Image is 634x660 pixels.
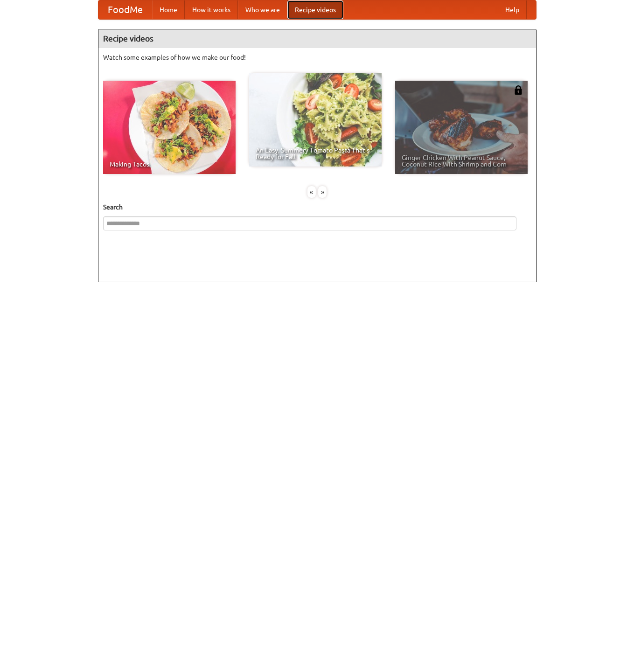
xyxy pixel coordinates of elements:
div: » [318,186,327,198]
img: 483408.png [514,85,523,95]
h5: Search [103,202,531,212]
a: An Easy, Summery Tomato Pasta That's Ready for Fall [249,73,382,167]
span: An Easy, Summery Tomato Pasta That's Ready for Fall [256,147,375,160]
a: Recipe videos [287,0,343,19]
p: Watch some examples of how we make our food! [103,53,531,62]
a: How it works [185,0,238,19]
a: Making Tacos [103,81,236,174]
div: « [307,186,316,198]
h4: Recipe videos [98,29,536,48]
a: Help [498,0,527,19]
span: Making Tacos [110,161,229,167]
a: Home [152,0,185,19]
a: Who we are [238,0,287,19]
a: FoodMe [98,0,152,19]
